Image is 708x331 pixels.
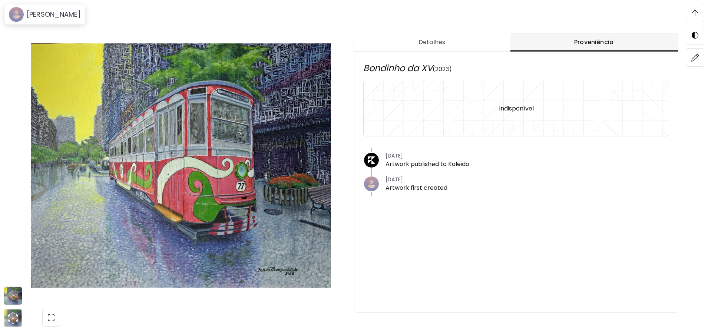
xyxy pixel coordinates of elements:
span: (2023) [433,65,452,73]
h6: Indisponível [499,104,534,113]
h4: [DATE] [386,152,469,159]
div: animation [7,312,19,324]
span: Detalhes [358,38,505,47]
h4: [DATE] [386,176,447,183]
a: Artwork published to Kaleido [386,160,469,168]
a: Artwork first created [386,183,447,192]
span: Bondinho da XV [363,62,433,74]
span: Proveniência [514,38,674,47]
h6: [PERSON_NAME] [27,10,81,19]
